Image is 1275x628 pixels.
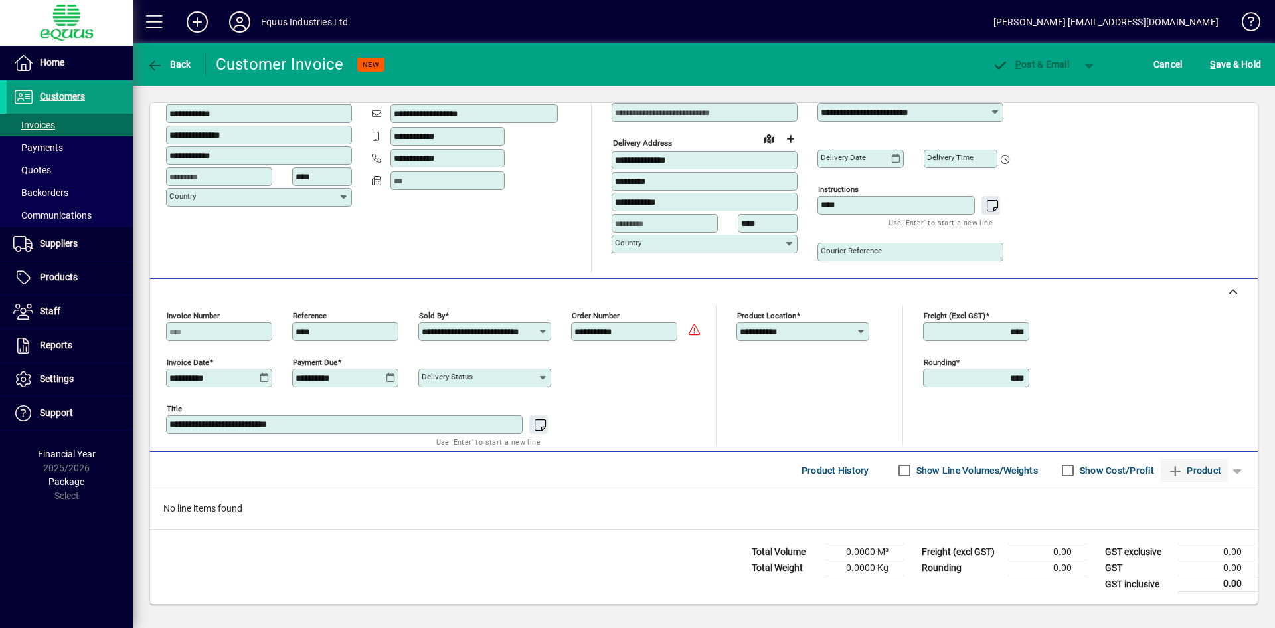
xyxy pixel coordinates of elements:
[7,47,133,80] a: Home
[1077,464,1154,477] label: Show Cost/Profit
[821,153,866,162] mat-label: Delivery date
[1178,544,1258,560] td: 0.00
[1161,459,1228,482] button: Product
[924,311,985,320] mat-label: Freight (excl GST)
[1150,52,1186,76] button: Cancel
[818,185,859,194] mat-label: Instructions
[7,397,133,430] a: Support
[169,191,196,201] mat-label: Country
[13,210,92,221] span: Communications
[40,407,73,418] span: Support
[1167,460,1221,481] span: Product
[780,128,801,150] button: Choose address
[1210,54,1261,75] span: ave & Hold
[7,329,133,362] a: Reports
[7,136,133,159] a: Payments
[985,52,1076,76] button: Post & Email
[167,358,209,367] mat-label: Invoice date
[7,261,133,294] a: Products
[1015,59,1021,70] span: P
[293,358,337,367] mat-label: Payment due
[7,114,133,136] a: Invoices
[821,246,882,255] mat-label: Courier Reference
[436,434,541,449] mat-hint: Use 'Enter' to start a new line
[1098,544,1178,560] td: GST exclusive
[615,238,641,247] mat-label: Country
[40,340,72,350] span: Reports
[38,449,96,459] span: Financial Year
[7,363,133,396] a: Settings
[150,488,1258,529] div: No line items found
[363,60,379,69] span: NEW
[13,165,51,175] span: Quotes
[745,560,825,576] td: Total Weight
[167,404,182,413] mat-label: Title
[1008,560,1088,576] td: 0.00
[914,464,1038,477] label: Show Line Volumes/Weights
[825,560,904,576] td: 0.0000 Kg
[993,11,1219,33] div: [PERSON_NAME] [EMAIL_ADDRESS][DOMAIN_NAME]
[889,215,993,230] mat-hint: Use 'Enter' to start a new line
[927,153,974,162] mat-label: Delivery time
[796,459,875,482] button: Product History
[1178,560,1258,576] td: 0.00
[1153,54,1183,75] span: Cancel
[40,91,85,102] span: Customers
[293,311,327,320] mat-label: Reference
[422,372,473,381] mat-label: Delivery status
[40,238,78,249] span: Suppliers
[147,59,191,70] span: Back
[802,460,869,481] span: Product History
[40,57,64,68] span: Home
[1008,544,1088,560] td: 0.00
[7,159,133,181] a: Quotes
[915,544,1008,560] td: Freight (excl GST)
[40,272,78,282] span: Products
[992,59,1069,70] span: ost & Email
[1098,576,1178,593] td: GST inclusive
[1210,59,1215,70] span: S
[7,181,133,204] a: Backorders
[7,204,133,227] a: Communications
[13,142,63,153] span: Payments
[1178,576,1258,593] td: 0.00
[745,544,825,560] td: Total Volume
[133,52,206,76] app-page-header-button: Back
[143,52,195,76] button: Back
[572,311,620,320] mat-label: Order number
[1207,52,1264,76] button: Save & Hold
[915,560,1008,576] td: Rounding
[825,544,904,560] td: 0.0000 M³
[216,54,344,75] div: Customer Invoice
[13,187,68,198] span: Backorders
[40,306,60,316] span: Staff
[40,373,74,384] span: Settings
[7,227,133,261] a: Suppliers
[924,358,956,367] mat-label: Rounding
[261,11,349,33] div: Equus Industries Ltd
[13,120,55,130] span: Invoices
[7,295,133,328] a: Staff
[419,311,445,320] mat-label: Sold by
[737,311,796,320] mat-label: Product location
[218,10,261,34] button: Profile
[176,10,218,34] button: Add
[758,128,780,149] a: View on map
[48,476,84,487] span: Package
[334,82,355,103] button: Copy to Delivery address
[1232,3,1258,46] a: Knowledge Base
[167,311,220,320] mat-label: Invoice number
[1098,560,1178,576] td: GST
